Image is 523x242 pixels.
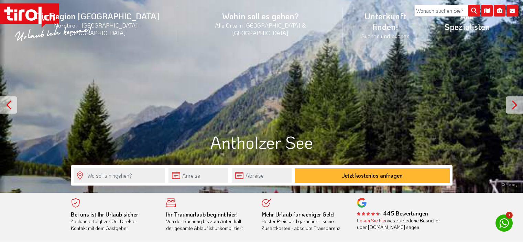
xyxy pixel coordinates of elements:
[506,5,518,17] i: Kontakt
[414,5,480,17] input: Wonach suchen Sie?
[74,168,165,183] input: Wo soll's hingehen?
[17,3,178,44] a: Die Region [GEOGRAPHIC_DATA]Nordtirol - [GEOGRAPHIC_DATA] - [GEOGRAPHIC_DATA]
[357,217,387,224] a: Lesen Sie hier
[71,211,138,218] b: Bei uns ist Ihr Urlaub sicher
[178,3,343,44] a: Wohin soll es gehen?Alle Orte in [GEOGRAPHIC_DATA] & [GEOGRAPHIC_DATA]
[186,21,335,36] small: Alle Orte in [GEOGRAPHIC_DATA] & [GEOGRAPHIC_DATA]
[71,211,156,232] div: Zahlung erfolgt vor Ort. Direkter Kontakt mit dem Gastgeber
[166,211,251,232] div: Von der Buchung bis zum Aufenthalt, der gesamte Ablauf ist unkompliziert
[428,3,506,40] a: Alle Spezialisten
[495,214,513,232] a: 1
[494,5,505,17] i: Fotogalerie
[295,168,450,183] button: Jetzt kostenlos anfragen
[25,21,170,36] small: Nordtirol - [GEOGRAPHIC_DATA] - [GEOGRAPHIC_DATA]
[168,168,228,183] input: Anreise
[166,211,238,218] b: Ihr Traumurlaub beginnt hier!
[262,211,347,232] div: Bester Preis wird garantiert - keine Zusatzkosten - absolute Transparenz
[342,3,428,47] a: Unterkunft finden!Suchen und buchen
[481,5,493,17] i: Karte öffnen
[351,32,420,40] small: Suchen und buchen
[232,168,292,183] input: Abreise
[357,217,442,231] div: was zufriedene Besucher über [DOMAIN_NAME] sagen
[262,211,334,218] b: Mehr Urlaub für weniger Geld
[506,212,513,219] span: 1
[71,133,453,151] h1: Antholzer See
[357,210,428,217] b: - 445 Bewertungen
